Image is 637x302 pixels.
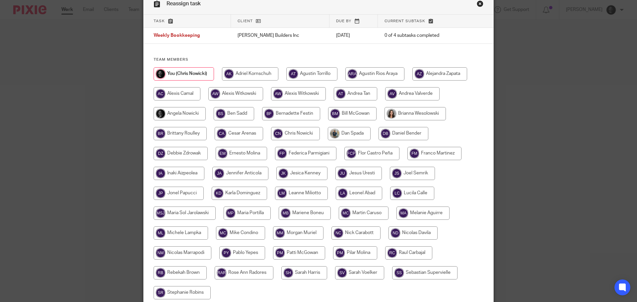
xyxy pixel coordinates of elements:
[336,19,351,23] span: Due by
[378,28,467,44] td: 0 of 4 subtasks completed
[238,19,253,23] span: Client
[336,32,371,39] p: [DATE]
[154,19,165,23] span: Task
[154,57,483,62] h4: Team members
[238,32,323,39] p: [PERSON_NAME] Builders Inc
[477,0,483,9] a: Close this dialog window
[154,33,200,38] span: Weekly Bookkeeping
[167,1,201,6] span: Reassign task
[385,19,425,23] span: Current subtask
